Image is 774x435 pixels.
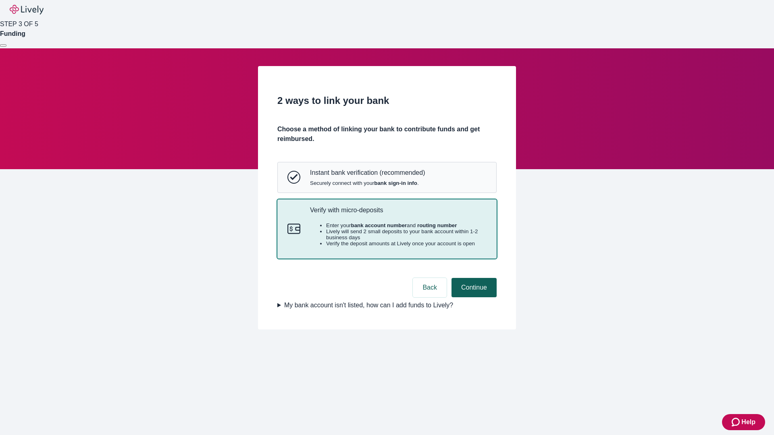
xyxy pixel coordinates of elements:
button: Instant bank verificationInstant bank verification (recommended)Securely connect with yourbank si... [278,162,496,192]
li: Enter your and [326,222,487,228]
button: Back [413,278,447,297]
li: Verify the deposit amounts at Lively once your account is open [326,240,487,246]
h4: Choose a method of linking your bank to contribute funds and get reimbursed. [277,124,497,144]
summary: My bank account isn't listed, how can I add funds to Lively? [277,300,497,310]
svg: Zendesk support icon [732,417,741,427]
p: Verify with micro-deposits [310,206,487,214]
button: Continue [451,278,497,297]
svg: Micro-deposits [287,222,300,235]
strong: bank sign-in info [374,180,417,186]
strong: routing number [417,222,457,228]
span: Securely connect with your . [310,180,425,186]
svg: Instant bank verification [287,171,300,184]
p: Instant bank verification (recommended) [310,169,425,176]
li: Lively will send 2 small deposits to your bank account within 1-2 business days [326,228,487,240]
strong: bank account number [351,222,407,228]
button: Zendesk support iconHelp [722,414,765,430]
span: Help [741,417,755,427]
button: Micro-depositsVerify with micro-depositsEnter yourbank account numberand routing numberLively wil... [278,200,496,259]
img: Lively [10,5,44,14]
h2: 2 ways to link your bank [277,93,497,108]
